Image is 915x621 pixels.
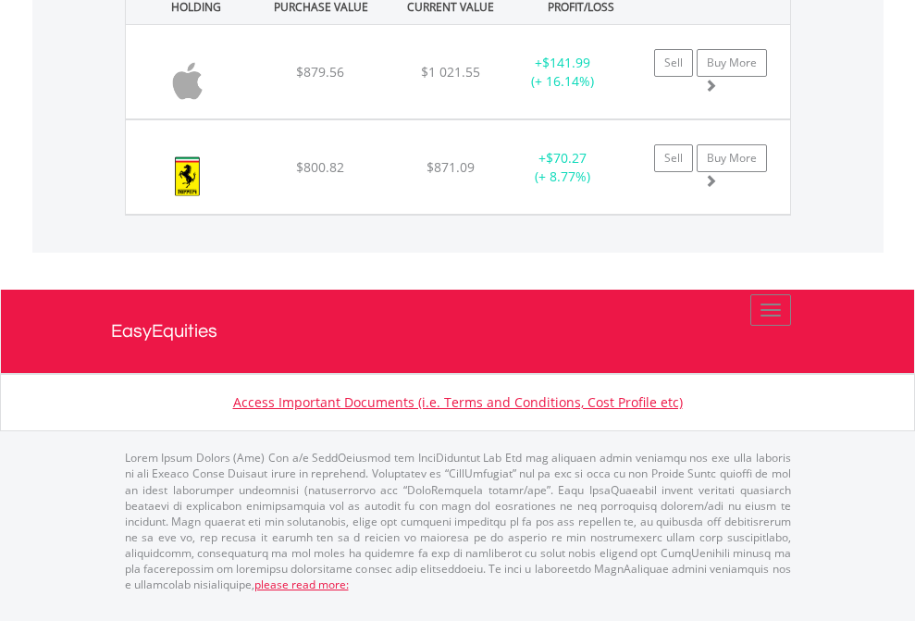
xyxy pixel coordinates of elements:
[233,393,683,411] a: Access Important Documents (i.e. Terms and Conditions, Cost Profile etc)
[542,54,590,71] span: $141.99
[697,49,767,77] a: Buy More
[654,49,693,77] a: Sell
[505,149,621,186] div: + (+ 8.77%)
[697,144,767,172] a: Buy More
[296,158,344,176] span: $800.82
[546,149,587,167] span: $70.27
[254,577,349,592] a: please read more:
[111,290,805,373] a: EasyEquities
[135,48,240,114] img: EQU.US.AAPL.png
[505,54,621,91] div: + (+ 16.14%)
[421,63,480,81] span: $1 021.55
[125,450,791,592] p: Lorem Ipsum Dolors (Ame) Con a/e SeddOeiusmod tem InciDiduntut Lab Etd mag aliquaen admin veniamq...
[296,63,344,81] span: $879.56
[427,158,475,176] span: $871.09
[654,144,693,172] a: Sell
[135,143,240,209] img: EQU.US.RACE.png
